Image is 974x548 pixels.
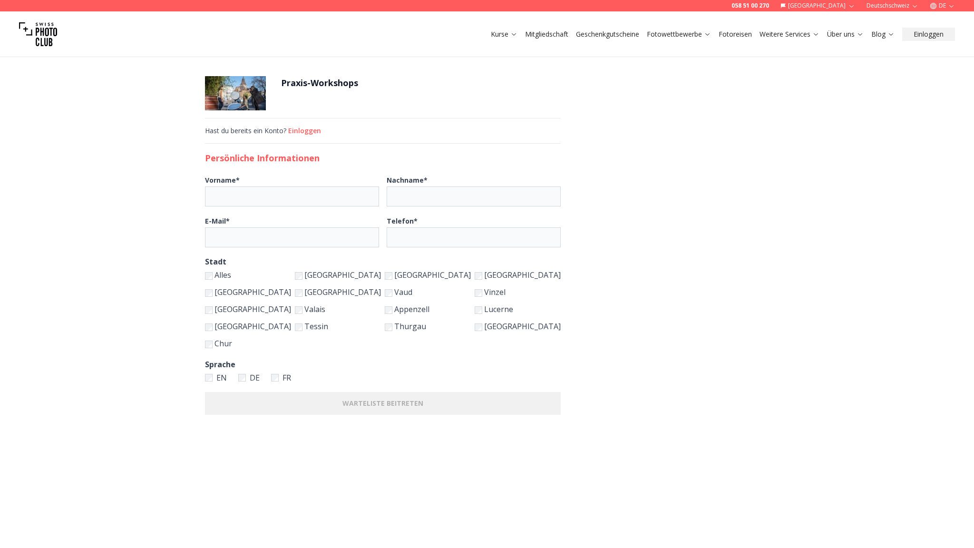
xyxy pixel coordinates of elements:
label: [GEOGRAPHIC_DATA] [205,320,291,333]
button: Kurse [487,28,521,41]
b: Telefon * [387,216,418,225]
label: Thurgau [385,320,471,333]
span: DE [250,371,260,384]
input: [GEOGRAPHIC_DATA] [295,289,302,297]
input: Appenzell [385,306,392,314]
div: Hast du bereits ein Konto? [205,126,561,136]
button: Einloggen [288,126,321,136]
input: Chur [205,341,213,348]
label: [GEOGRAPHIC_DATA] [295,268,381,282]
b: WARTELISTE BEITRETEN [342,399,423,408]
a: Kurse [491,29,517,39]
h1: Praxis-Workshops [281,76,358,89]
input: Nachname* [387,186,561,206]
button: Mitgliedschaft [521,28,572,41]
label: [GEOGRAPHIC_DATA] [205,285,291,299]
label: [GEOGRAPHIC_DATA] [385,268,471,282]
input: language german [238,374,246,382]
label: Vinzel [475,285,561,299]
input: [GEOGRAPHIC_DATA] [475,272,482,280]
input: [GEOGRAPHIC_DATA] [205,289,213,297]
input: [GEOGRAPHIC_DATA] [205,306,213,314]
input: [GEOGRAPHIC_DATA] [205,323,213,331]
b: Stadt [205,255,561,268]
a: Über uns [827,29,864,39]
label: Chur [205,337,291,350]
label: [GEOGRAPHIC_DATA] [295,285,381,299]
span: FR [282,371,291,384]
a: Weitere Services [760,29,819,39]
button: Fotoreisen [715,28,756,41]
label: Valais [295,303,381,316]
label: Appenzell [385,303,471,316]
label: Vaud [385,285,471,299]
input: language french [271,374,279,382]
input: Thurgau [385,323,392,331]
img: Praxis-Workshops [205,76,266,110]
button: Einloggen [902,28,955,41]
input: Vorname* [205,186,379,206]
span: EN [216,371,227,384]
input: Vinzel [475,289,482,297]
input: Valais [295,306,302,314]
input: E-Mail* [205,227,379,247]
a: Mitgliedschaft [525,29,568,39]
input: Alles [205,272,213,280]
b: Nachname * [387,176,428,185]
label: Lucerne [475,303,561,316]
b: Vorname * [205,176,240,185]
a: Fotoreisen [719,29,752,39]
button: Geschenkgutscheine [572,28,643,41]
label: [GEOGRAPHIC_DATA] [475,268,561,282]
input: Vaud [385,289,392,297]
input: Lucerne [475,306,482,314]
button: Fotowettbewerbe [643,28,715,41]
b: Sprache [205,359,235,370]
label: Alles [205,268,291,282]
label: [GEOGRAPHIC_DATA] [205,303,291,316]
a: 058 51 00 270 [731,2,769,10]
input: language english [205,374,213,382]
label: [GEOGRAPHIC_DATA] [475,320,561,333]
button: Blog [867,28,898,41]
img: Swiss photo club [19,15,57,53]
button: Weitere Services [756,28,823,41]
input: [GEOGRAPHIC_DATA] [295,272,302,280]
a: Blog [871,29,895,39]
input: [GEOGRAPHIC_DATA] [475,323,482,331]
input: [GEOGRAPHIC_DATA] [385,272,392,280]
h2: Persönliche Informationen [205,151,561,165]
button: Über uns [823,28,867,41]
label: Tessin [295,320,381,333]
a: Geschenkgutscheine [576,29,639,39]
b: E-Mail * [205,216,230,225]
button: WARTELISTE BEITRETEN [205,392,561,415]
input: Telefon* [387,227,561,247]
a: Fotowettbewerbe [647,29,711,39]
input: Tessin [295,323,302,331]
